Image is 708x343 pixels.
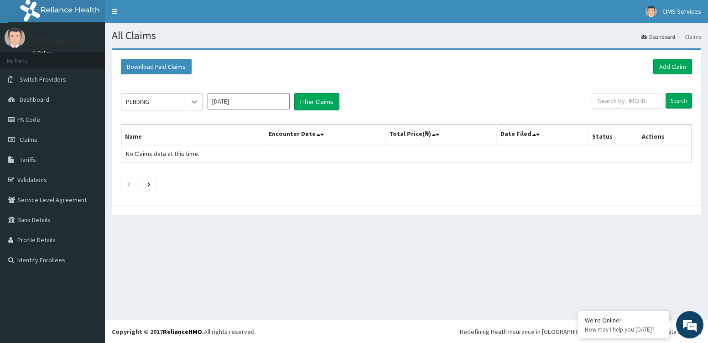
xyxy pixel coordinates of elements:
[208,93,290,109] input: Select Month and Year
[105,320,708,343] footer: All rights reserved.
[112,327,204,336] strong: Copyright © 2017 .
[638,125,692,146] th: Actions
[127,180,131,188] a: Previous page
[20,156,36,164] span: Tariffs
[585,316,662,324] div: We're Online!
[121,125,265,146] th: Name
[147,180,151,188] a: Next page
[588,125,638,146] th: Status
[126,97,149,106] div: PENDING
[121,59,192,74] button: Download Paid Claims
[385,125,496,146] th: Total Price(₦)
[20,135,37,144] span: Claims
[126,150,199,158] span: No Claims data at this time.
[265,125,385,146] th: Encounter Date
[20,75,66,83] span: Switch Providers
[32,37,81,45] p: CIMS Services
[5,27,25,48] img: User Image
[460,327,701,336] div: Redefining Heath Insurance in [GEOGRAPHIC_DATA] using Telemedicine and Data Science!
[32,50,54,56] a: Online
[653,59,692,74] a: Add Claim
[592,93,662,109] input: Search by HMO ID
[496,125,588,146] th: Date Filed
[112,30,701,42] h1: All Claims
[585,326,662,333] p: How may I help you today?
[666,93,692,109] input: Search
[20,95,49,104] span: Dashboard
[676,33,701,41] li: Claims
[662,7,701,16] span: CIMS Services
[163,327,202,336] a: RelianceHMO
[294,93,339,110] button: Filter Claims
[646,6,657,17] img: User Image
[641,33,675,41] a: Dashboard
